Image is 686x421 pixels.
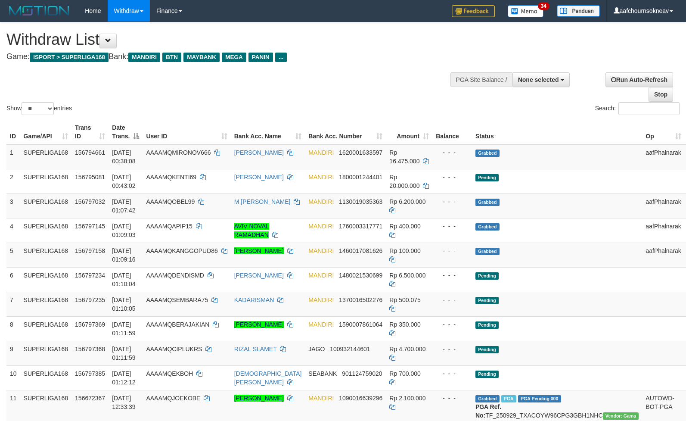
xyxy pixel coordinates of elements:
[518,76,559,83] span: None selected
[30,53,109,62] span: ISPORT > SUPERLIGA168
[146,321,209,328] span: AAAAMQBERAJAKIAN
[234,223,269,238] a: AVIV NOVAL RAMADHAN
[308,296,334,303] span: MANDIRI
[436,271,469,280] div: - - -
[642,120,685,144] th: Op: activate to sort column ascending
[475,272,499,280] span: Pending
[605,72,673,87] a: Run Auto-Refresh
[112,247,136,263] span: [DATE] 01:09:16
[475,223,500,231] span: Grabbed
[20,341,72,365] td: SUPERLIGA168
[308,198,334,205] span: MANDIRI
[248,53,273,62] span: PANIN
[339,296,382,303] span: Copy 1370016502276 to clipboard
[112,395,136,410] span: [DATE] 12:33:39
[339,198,382,205] span: Copy 1130019035363 to clipboard
[20,267,72,292] td: SUPERLIGA168
[20,243,72,267] td: SUPERLIGA168
[112,149,136,165] span: [DATE] 00:38:08
[162,53,181,62] span: BTN
[234,346,277,352] a: RIZAL SLAMET
[20,169,72,193] td: SUPERLIGA168
[20,120,72,144] th: Game/API: activate to sort column ascending
[112,198,136,214] span: [DATE] 01:07:42
[512,72,570,87] button: None selected
[475,371,499,378] span: Pending
[275,53,287,62] span: ...
[234,370,302,386] a: [DEMOGRAPHIC_DATA][PERSON_NAME]
[6,243,20,267] td: 5
[436,173,469,181] div: - - -
[389,149,419,165] span: Rp 16.475.000
[6,341,20,365] td: 9
[146,370,193,377] span: AAAAMQEKBOH
[389,296,420,303] span: Rp 500.075
[603,412,639,420] span: Vendor URL: https://trx31.1velocity.biz
[71,120,109,144] th: Trans ID: activate to sort column ascending
[538,2,549,10] span: 34
[6,102,72,115] label: Show entries
[475,346,499,353] span: Pending
[389,395,425,402] span: Rp 2.100.000
[452,5,495,17] img: Feedback.jpg
[308,223,334,230] span: MANDIRI
[475,199,500,206] span: Grabbed
[146,395,200,402] span: AAAAMQJOEKOBE
[112,346,136,361] span: [DATE] 01:11:59
[389,174,419,189] span: Rp 20.000.000
[6,144,20,169] td: 1
[231,120,305,144] th: Bank Acc. Name: activate to sort column ascending
[222,53,246,62] span: MEGA
[618,102,680,115] input: Search:
[308,174,334,181] span: MANDIRI
[6,316,20,341] td: 8
[386,120,432,144] th: Amount: activate to sort column ascending
[234,296,274,303] a: KADARISMAN
[595,102,680,115] label: Search:
[75,247,105,254] span: 156797158
[642,144,685,169] td: aafPhalnarak
[339,247,382,254] span: Copy 1460017081626 to clipboard
[339,174,382,181] span: Copy 1800001244401 to clipboard
[642,243,685,267] td: aafPhalnarak
[128,53,160,62] span: MANDIRI
[75,272,105,279] span: 156797234
[234,247,284,254] a: [PERSON_NAME]
[146,296,208,303] span: AAAAMQSEMBARA75
[642,218,685,243] td: aafPhalnarak
[75,296,105,303] span: 156797235
[436,148,469,157] div: - - -
[339,272,382,279] span: Copy 1480021530699 to clipboard
[475,248,500,255] span: Grabbed
[330,346,370,352] span: Copy 100932144601 to clipboard
[75,149,105,156] span: 156794661
[557,5,600,17] img: panduan.png
[6,267,20,292] td: 6
[432,120,472,144] th: Balance
[112,223,136,238] span: [DATE] 01:09:03
[20,292,72,316] td: SUPERLIGA168
[75,346,105,352] span: 156797368
[234,272,284,279] a: [PERSON_NAME]
[6,218,20,243] td: 4
[389,370,420,377] span: Rp 700.000
[389,198,425,205] span: Rp 6.200.000
[436,296,469,304] div: - - -
[112,296,136,312] span: [DATE] 01:10:05
[143,120,230,144] th: User ID: activate to sort column ascending
[436,394,469,402] div: - - -
[308,272,334,279] span: MANDIRI
[436,222,469,231] div: - - -
[649,87,673,102] a: Stop
[308,346,325,352] span: JAGO
[339,149,382,156] span: Copy 1620001633597 to clipboard
[308,247,334,254] span: MANDIRI
[20,144,72,169] td: SUPERLIGA168
[6,365,20,390] td: 10
[6,4,72,17] img: MOTION_logo.png
[475,395,500,402] span: Grabbed
[146,174,196,181] span: AAAAMQKENTI69
[75,174,105,181] span: 156795081
[234,321,284,328] a: [PERSON_NAME]
[339,395,382,402] span: Copy 1090016639296 to clipboard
